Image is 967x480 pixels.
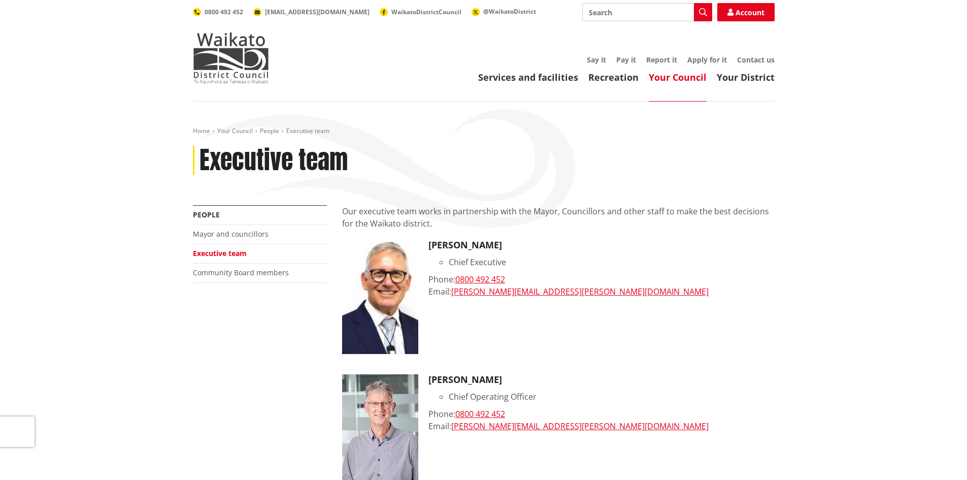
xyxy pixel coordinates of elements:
a: 0800 492 452 [455,408,505,420]
a: Your District [717,71,775,83]
a: [PERSON_NAME][EMAIL_ADDRESS][PERSON_NAME][DOMAIN_NAME] [451,421,709,432]
div: Phone: [428,273,775,285]
a: People [193,210,220,219]
a: Mayor and councillors [193,229,269,239]
img: Waikato District Council - Te Kaunihera aa Takiwaa o Waikato [193,33,269,83]
span: WaikatoDistrictCouncil [391,8,461,16]
a: Contact us [737,55,775,65]
span: @WaikatoDistrict [483,7,536,16]
a: 0800 492 452 [455,274,505,285]
a: @WaikatoDistrict [472,7,536,16]
h3: [PERSON_NAME] [428,240,775,251]
a: [EMAIL_ADDRESS][DOMAIN_NAME] [253,8,370,16]
a: Say it [587,55,606,65]
a: Apply for it [687,55,727,65]
input: Search input [582,3,712,21]
a: Recreation [588,71,639,83]
a: Pay it [616,55,636,65]
a: 0800 492 452 [193,8,243,16]
img: CE Craig Hobbs [342,240,418,354]
a: Your Council [217,126,253,135]
a: Services and facilities [478,71,578,83]
a: Report it [646,55,677,65]
a: Account [717,3,775,21]
div: Email: [428,420,775,432]
nav: breadcrumb [193,127,775,136]
a: [PERSON_NAME][EMAIL_ADDRESS][PERSON_NAME][DOMAIN_NAME] [451,286,709,297]
h1: Executive team [199,146,348,175]
a: Home [193,126,210,135]
div: Phone: [428,408,775,420]
h3: [PERSON_NAME] [428,374,775,386]
p: Our executive team works in partnership with the Mayor, Councillors and other staff to make the b... [342,205,775,230]
a: People [260,126,279,135]
span: 0800 492 452 [205,8,243,16]
li: Chief Executive [449,256,775,268]
span: Executive team [286,126,329,135]
div: Email: [428,285,775,298]
span: [EMAIL_ADDRESS][DOMAIN_NAME] [265,8,370,16]
a: WaikatoDistrictCouncil [380,8,461,16]
a: Community Board members [193,268,289,277]
li: Chief Operating Officer [449,391,775,403]
a: Executive team [193,248,247,258]
a: Your Council [649,71,707,83]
